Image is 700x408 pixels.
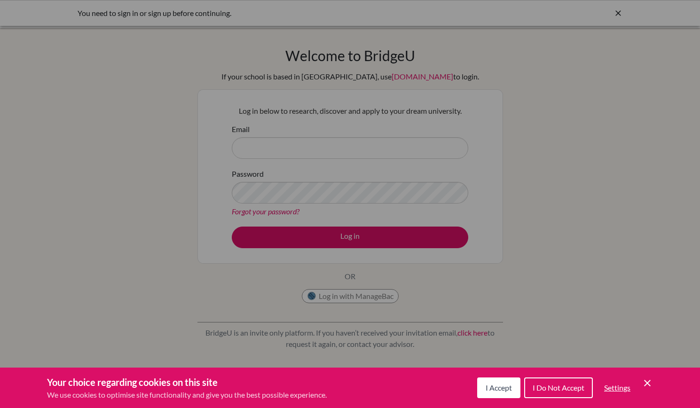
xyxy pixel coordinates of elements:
p: We use cookies to optimise site functionality and give you the best possible experience. [47,389,327,400]
span: Settings [604,383,630,392]
h3: Your choice regarding cookies on this site [47,375,327,389]
button: I Do Not Accept [524,377,593,398]
span: I Accept [486,383,512,392]
span: I Do Not Accept [533,383,584,392]
button: I Accept [477,377,520,398]
button: Settings [597,378,638,397]
button: Save and close [642,377,653,389]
